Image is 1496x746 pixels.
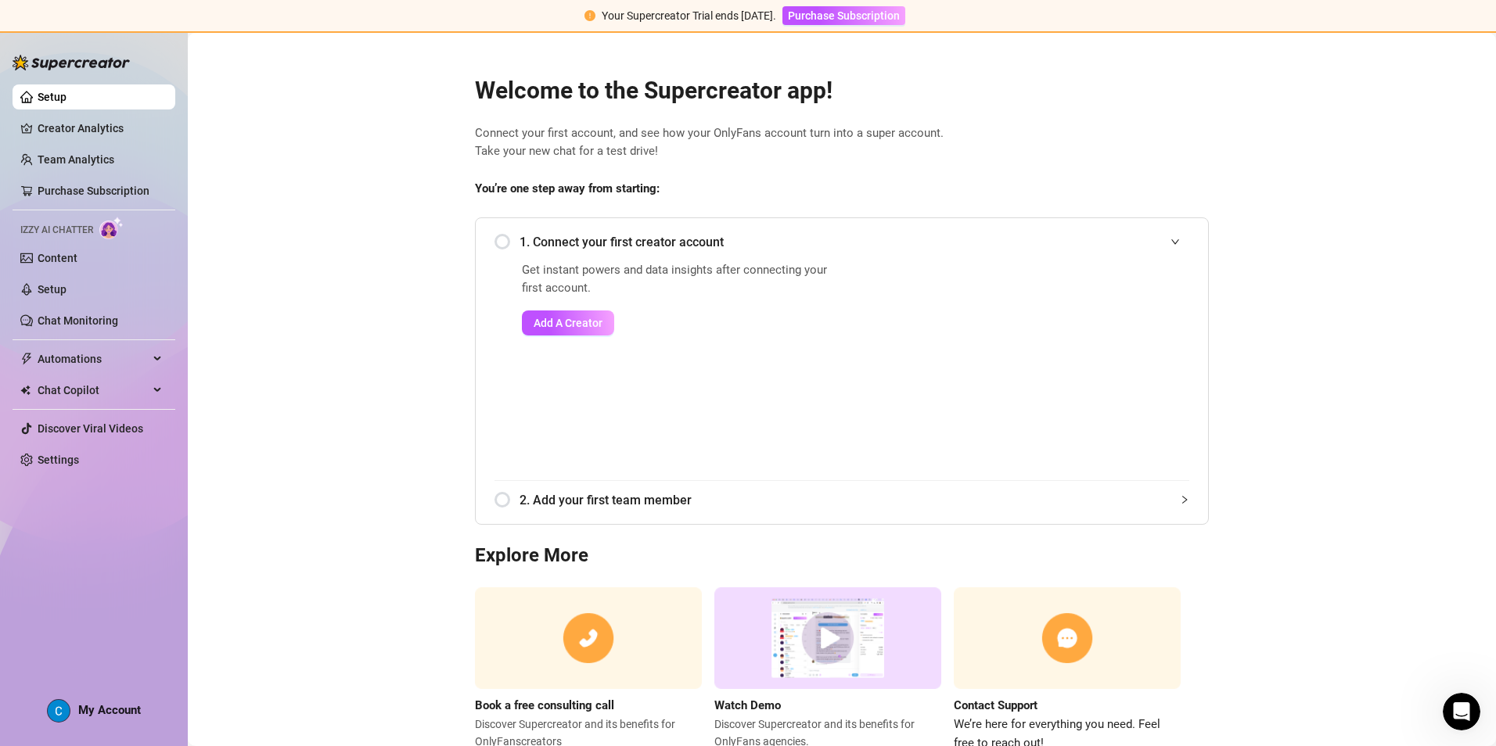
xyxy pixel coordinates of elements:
[534,317,602,329] span: Add A Creator
[954,587,1181,690] img: contact support
[20,353,33,365] span: thunderbolt
[20,223,93,238] span: Izzy AI Chatter
[38,422,143,435] a: Discover Viral Videos
[522,310,837,335] a: Add A Creator
[99,217,124,239] img: AI Chatter
[1171,237,1180,246] span: expanded
[475,181,660,195] strong: You’re one step away from starting:
[38,378,149,403] span: Chat Copilot
[48,700,70,722] img: ACg8ocIyYyW0QaIlgKaBFdotZefNYBtzAILYPajeeTnnMn1ZUUM6HA=s96-c
[714,698,781,712] strong: Watch Demo
[38,252,77,264] a: Content
[520,490,1189,510] span: 2. Add your first team member
[788,9,900,22] span: Purchase Subscription
[522,310,614,335] button: Add A Creator
[1443,693,1480,730] iframe: Intercom live chat
[782,9,905,22] a: Purchase Subscription
[78,703,141,717] span: My Account
[38,283,67,296] a: Setup
[13,55,130,70] img: logo-BBDzfeDw.svg
[38,185,149,197] a: Purchase Subscription
[584,10,595,21] span: exclamation-circle
[38,314,118,327] a: Chat Monitoring
[494,481,1189,519] div: 2. Add your first team member
[475,698,614,712] strong: Book a free consulting call
[475,124,1209,161] span: Connect your first account, and see how your OnlyFans account turn into a super account. Take you...
[475,587,702,690] img: consulting call
[38,116,163,141] a: Creator Analytics
[954,698,1037,712] strong: Contact Support
[38,454,79,466] a: Settings
[475,76,1209,106] h2: Welcome to the Supercreator app!
[876,261,1189,461] iframe: Add Creators
[602,9,776,22] span: Your Supercreator Trial ends [DATE].
[38,153,114,166] a: Team Analytics
[522,261,837,298] span: Get instant powers and data insights after connecting your first account.
[475,543,1209,568] h3: Explore More
[714,587,941,690] img: supercreator demo
[20,385,31,396] img: Chat Copilot
[38,91,67,103] a: Setup
[1180,495,1189,504] span: collapsed
[494,223,1189,261] div: 1. Connect your first creator account
[520,232,1189,252] span: 1. Connect your first creator account
[38,346,149,371] span: Automations
[782,6,905,25] button: Purchase Subscription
